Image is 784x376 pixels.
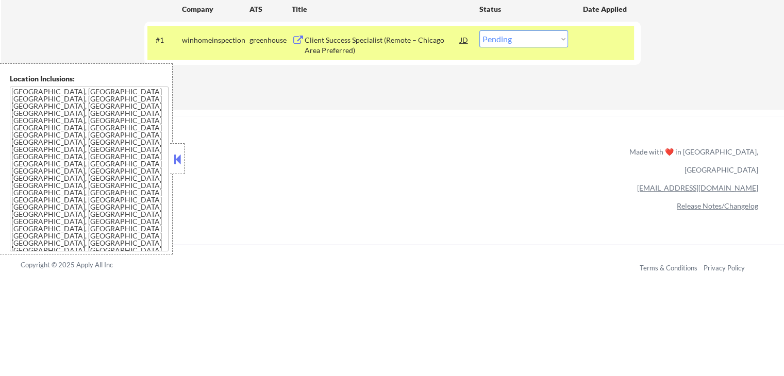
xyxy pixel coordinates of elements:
[182,4,249,14] div: Company
[292,4,470,14] div: Title
[21,260,139,270] div: Copyright © 2025 Apply All Inc
[182,35,249,45] div: winhomeinspection
[640,264,697,272] a: Terms & Conditions
[249,35,292,45] div: greenhouse
[704,264,745,272] a: Privacy Policy
[459,30,470,49] div: JD
[305,35,460,55] div: Client Success Specialist (Remote – Chicago Area Preferred)
[583,4,628,14] div: Date Applied
[625,143,758,179] div: Made with ❤️ in [GEOGRAPHIC_DATA], [GEOGRAPHIC_DATA]
[637,183,758,192] a: [EMAIL_ADDRESS][DOMAIN_NAME]
[677,201,758,210] a: Release Notes/Changelog
[21,157,414,168] a: Refer & earn free applications 👯‍♀️
[249,4,292,14] div: ATS
[10,74,169,84] div: Location Inclusions:
[156,35,174,45] div: #1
